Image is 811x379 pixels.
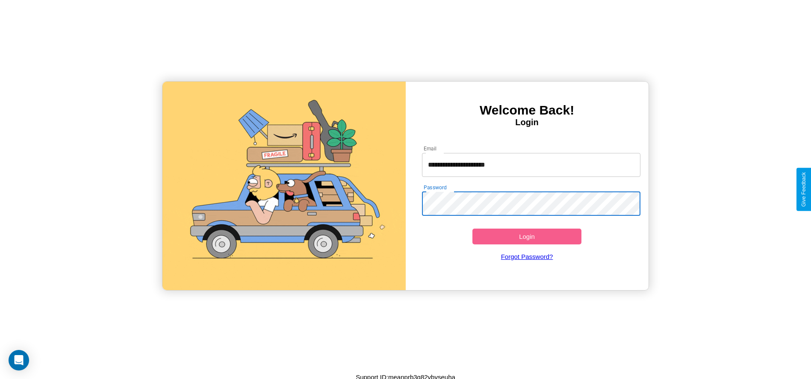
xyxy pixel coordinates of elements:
a: Forgot Password? [418,244,636,269]
h4: Login [406,118,649,127]
h3: Welcome Back! [406,103,649,118]
div: Give Feedback [801,172,807,207]
label: Email [424,145,437,152]
label: Password [424,184,446,191]
img: gif [162,82,405,290]
div: Open Intercom Messenger [9,350,29,370]
button: Login [472,229,582,244]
